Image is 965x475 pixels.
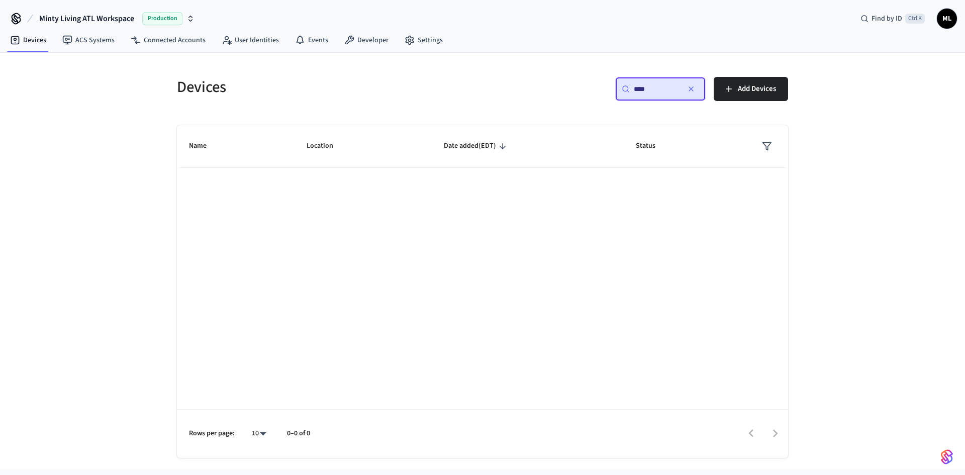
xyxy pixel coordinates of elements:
img: SeamLogoGradient.69752ec5.svg [941,449,953,465]
h5: Devices [177,77,476,98]
a: Settings [397,31,451,49]
span: Minty Living ATL Workspace [39,13,134,25]
a: Connected Accounts [123,31,214,49]
a: User Identities [214,31,287,49]
p: 0–0 of 0 [287,428,310,439]
a: Events [287,31,336,49]
table: sticky table [177,125,788,168]
span: Find by ID [872,14,902,24]
p: Rows per page: [189,428,235,439]
span: Add Devices [738,82,776,96]
span: ML [938,10,956,28]
span: Location [307,138,346,154]
a: ACS Systems [54,31,123,49]
div: Find by IDCtrl K [852,10,933,28]
button: Add Devices [714,77,788,101]
span: Date added(EDT) [444,138,509,154]
a: Devices [2,31,54,49]
span: Status [636,138,668,154]
span: Production [142,12,182,25]
a: Developer [336,31,397,49]
button: ML [937,9,957,29]
span: Name [189,138,220,154]
div: 10 [247,426,271,441]
span: Ctrl K [905,14,925,24]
